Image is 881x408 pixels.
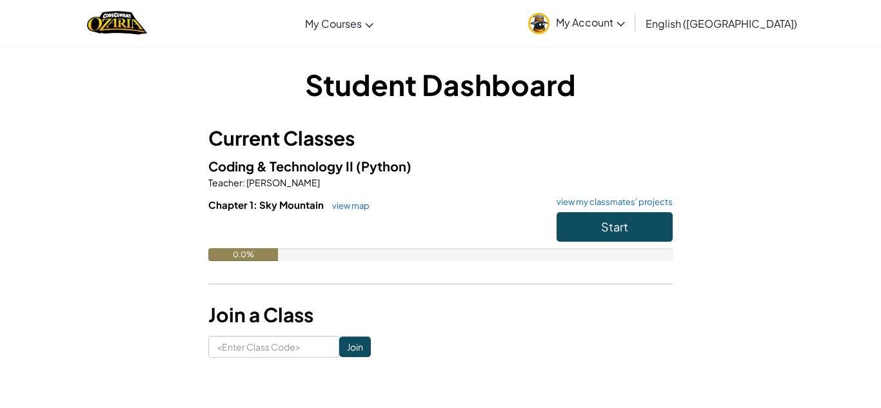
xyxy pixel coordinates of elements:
[87,10,147,36] img: Home
[557,212,673,242] button: Start
[208,199,326,211] span: Chapter 1: Sky Mountain
[646,17,797,30] span: English ([GEOGRAPHIC_DATA])
[87,10,147,36] a: Ozaria by CodeCombat logo
[528,13,549,34] img: avatar
[208,336,339,358] input: <Enter Class Code>
[601,219,628,234] span: Start
[245,177,320,188] span: [PERSON_NAME]
[305,17,362,30] span: My Courses
[326,200,370,211] a: view map
[208,158,356,174] span: Coding & Technology II
[299,6,380,41] a: My Courses
[208,124,673,153] h3: Current Classes
[550,198,673,206] a: view my classmates' projects
[208,300,673,329] h3: Join a Class
[208,64,673,104] h1: Student Dashboard
[556,15,625,29] span: My Account
[339,336,371,357] input: Join
[208,248,278,261] div: 0.0%
[356,158,411,174] span: (Python)
[639,6,804,41] a: English ([GEOGRAPHIC_DATA])
[522,3,631,43] a: My Account
[208,177,243,188] span: Teacher
[243,177,245,188] span: :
